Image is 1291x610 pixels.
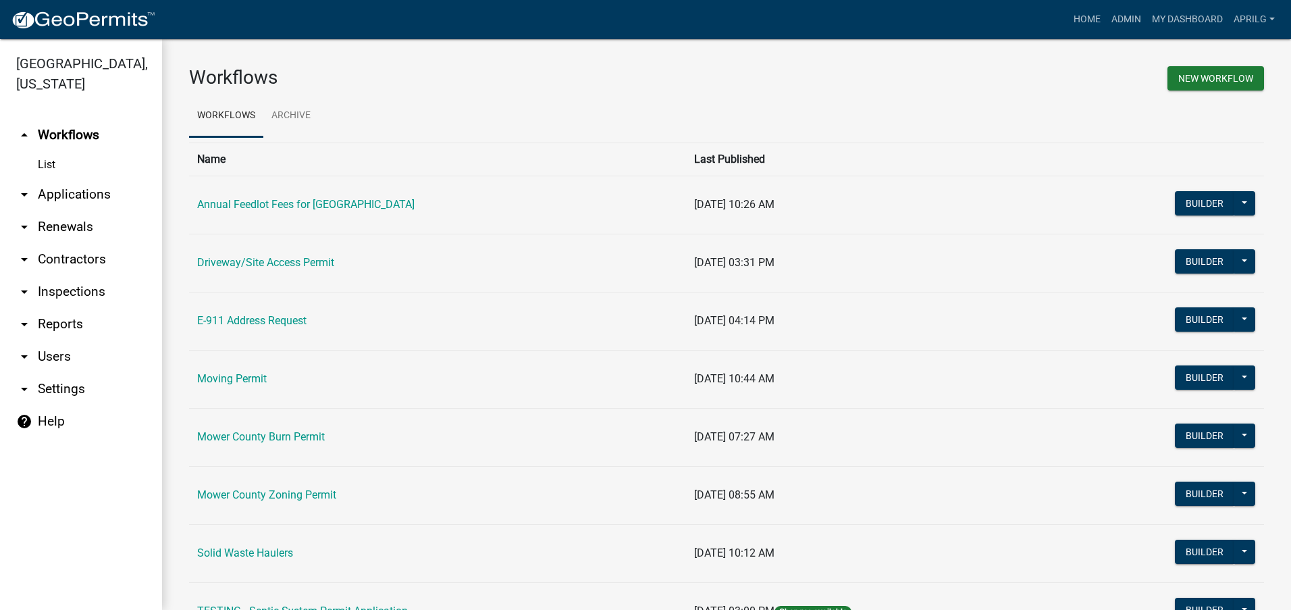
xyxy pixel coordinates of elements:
i: arrow_drop_down [16,219,32,235]
button: Builder [1175,249,1234,274]
i: arrow_drop_up [16,127,32,143]
i: arrow_drop_down [16,186,32,203]
span: [DATE] 10:26 AM [694,198,774,211]
a: Workflows [189,95,263,138]
a: Solid Waste Haulers [197,547,293,559]
a: Home [1068,7,1106,32]
th: Name [189,143,686,176]
i: help [16,413,32,430]
span: [DATE] 07:27 AM [694,430,774,443]
button: New Workflow [1167,66,1264,91]
span: [DATE] 10:12 AM [694,547,774,559]
a: Moving Permit [197,372,267,385]
button: Builder [1175,191,1234,215]
span: [DATE] 08:55 AM [694,488,774,501]
a: E-911 Address Request [197,314,307,327]
a: Admin [1106,7,1147,32]
span: [DATE] 04:14 PM [694,314,774,327]
button: Builder [1175,424,1234,448]
button: Builder [1175,540,1234,564]
i: arrow_drop_down [16,316,32,332]
button: Builder [1175,482,1234,506]
a: My Dashboard [1147,7,1228,32]
a: Archive [263,95,319,138]
i: arrow_drop_down [16,284,32,300]
th: Last Published [686,143,1056,176]
a: Mower County Zoning Permit [197,488,336,501]
i: arrow_drop_down [16,349,32,365]
a: Annual Feedlot Fees for [GEOGRAPHIC_DATA] [197,198,415,211]
a: Mower County Burn Permit [197,430,325,443]
span: [DATE] 03:31 PM [694,256,774,269]
button: Builder [1175,307,1234,332]
h3: Workflows [189,66,716,89]
button: Builder [1175,365,1234,390]
span: [DATE] 10:44 AM [694,372,774,385]
i: arrow_drop_down [16,251,32,268]
a: Driveway/Site Access Permit [197,256,334,269]
a: aprilg [1228,7,1280,32]
i: arrow_drop_down [16,381,32,397]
